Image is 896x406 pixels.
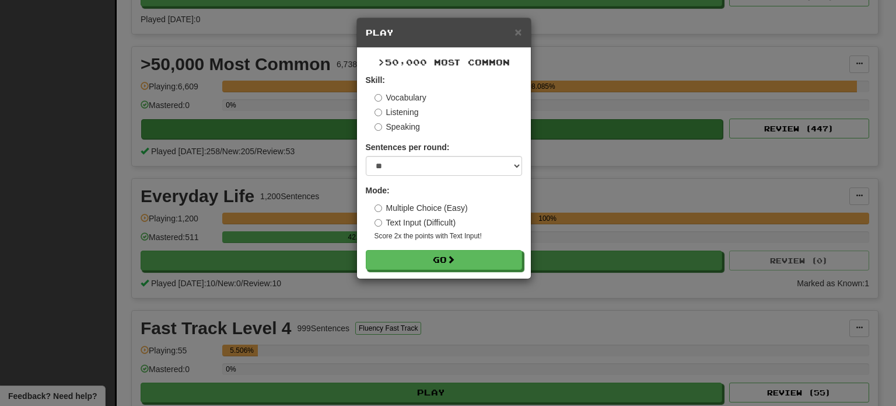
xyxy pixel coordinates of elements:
span: × [514,25,521,39]
button: Close [514,26,521,38]
label: Text Input (Difficult) [374,217,456,228]
h5: Play [366,27,522,39]
label: Sentences per round: [366,141,450,153]
strong: Skill: [366,75,385,85]
input: Speaking [374,123,382,131]
span: >50,000 Most Common [378,57,510,67]
input: Text Input (Difficult) [374,219,382,227]
input: Vocabulary [374,94,382,102]
label: Listening [374,106,419,118]
small: Score 2x the points with Text Input ! [374,231,522,241]
label: Vocabulary [374,92,426,103]
input: Listening [374,109,382,116]
label: Multiple Choice (Easy) [374,202,468,214]
strong: Mode: [366,186,390,195]
input: Multiple Choice (Easy) [374,204,382,212]
button: Go [366,250,522,270]
label: Speaking [374,121,420,133]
